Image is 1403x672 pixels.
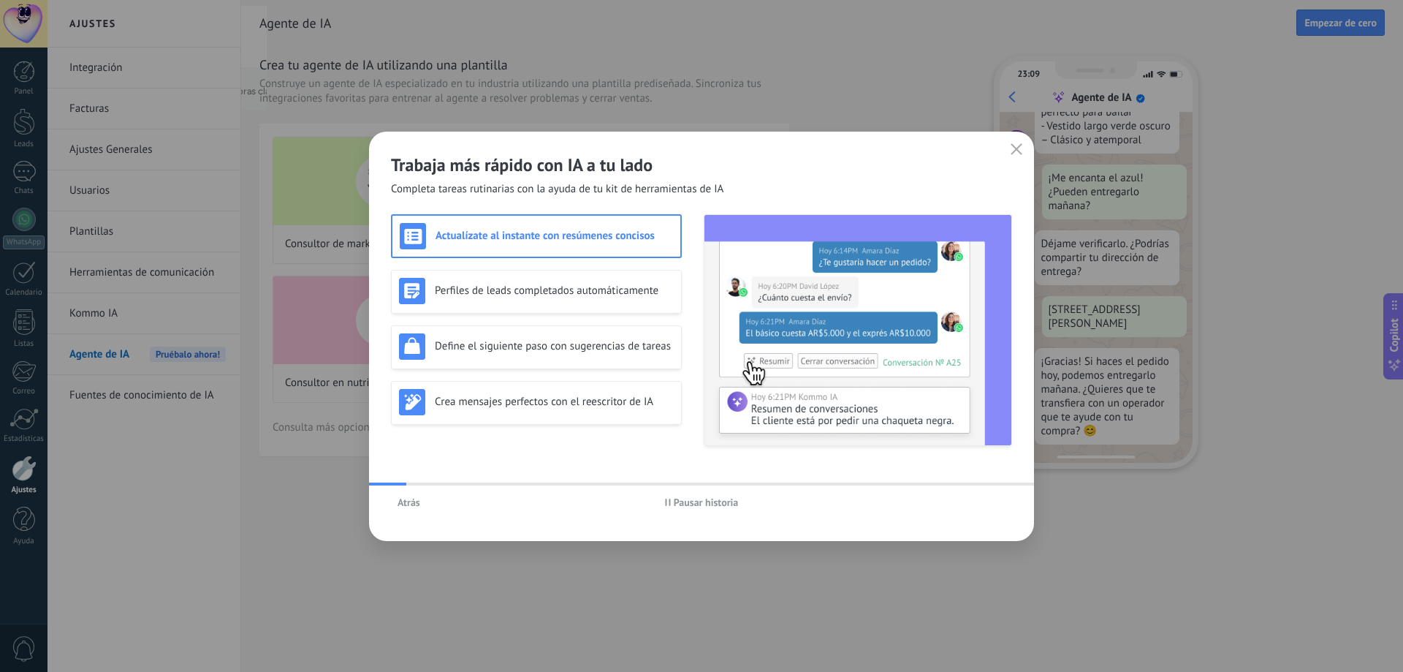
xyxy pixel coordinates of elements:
div: Dominio: [DOMAIN_NAME] [38,38,164,50]
button: Atrás [391,491,427,513]
button: Pausar historia [658,491,745,513]
div: Dominio [77,86,112,96]
span: Completa tareas rutinarias con la ayuda de tu kit de herramientas de IA [391,182,723,197]
h3: Define el siguiente paso con sugerencias de tareas [435,339,674,353]
span: Atrás [398,497,420,507]
div: Palabras clave [172,86,232,96]
img: logo_orange.svg [23,23,35,35]
span: Pausar historia [674,497,739,507]
h3: Perfiles de leads completados automáticamente [435,284,674,298]
img: tab_keywords_by_traffic_grey.svg [156,85,167,97]
h3: Actualízate al instante con resúmenes concisos [436,229,673,243]
h2: Trabaja más rápido con IA a tu lado [391,154,1012,176]
img: tab_domain_overview_orange.svg [61,85,72,97]
div: v 4.0.25 [41,23,72,35]
h3: Crea mensajes perfectos con el reescritor de IA [435,395,674,409]
img: website_grey.svg [23,38,35,50]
